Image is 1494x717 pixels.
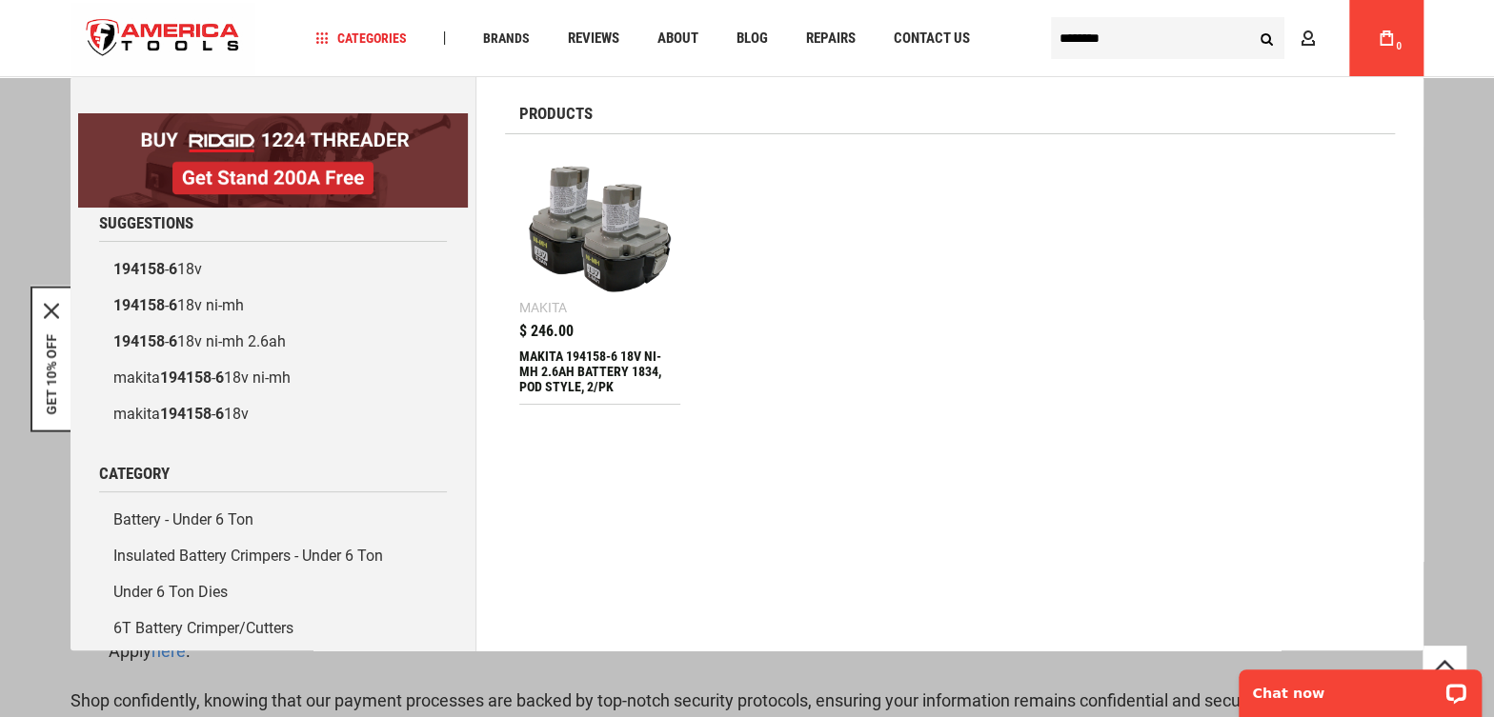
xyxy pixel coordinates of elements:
[99,396,447,432] a: makita194158-618v
[806,31,856,46] span: Repairs
[160,368,212,387] b: 194158
[44,303,59,318] button: Close
[44,303,59,318] svg: close icon
[71,3,255,74] img: America Tools
[568,31,619,46] span: Reviews
[215,368,224,387] b: 6
[657,31,698,46] span: About
[519,106,593,122] span: Products
[483,31,530,45] span: Brands
[307,26,415,51] a: Categories
[728,26,777,51] a: Blog
[529,158,671,300] img: MAKITA 194158-6 18V NI-MH 2.6AH BATTERY 1834, POD STYLE, 2/PK
[519,324,574,339] span: $ 246.00
[894,31,970,46] span: Contact Us
[99,288,447,324] a: 194158-618v ni-mh
[44,333,59,414] button: GET 10% OFF
[315,31,407,45] span: Categories
[99,538,447,574] a: Insulated Battery Crimpers - Under 6 Ton
[99,647,447,683] a: RE 6 Cable Termination Tool
[1226,657,1494,717] iframe: LiveChat chat widget
[1248,20,1284,56] button: Search
[519,349,680,394] div: MAKITA 194158-6 18V NI-MH 2.6AH BATTERY 1834, POD STYLE, 2/PK
[78,113,468,208] img: BOGO: Buy RIDGID® 1224 Threader, Get Stand 200A Free!
[113,260,165,278] b: 194158
[113,332,165,350] b: 194158
[113,296,165,314] b: 194158
[169,296,177,314] b: 6
[169,332,177,350] b: 6
[649,26,707,51] a: About
[797,26,864,51] a: Repairs
[737,31,768,46] span: Blog
[559,26,628,51] a: Reviews
[885,26,979,51] a: Contact Us
[1396,41,1402,51] span: 0
[519,149,680,404] a: MAKITA 194158-6 18V NI-MH 2.6AH BATTERY 1834, POD STYLE, 2/PK Makita $ 246.00 MAKITA 194158-6 18V...
[160,405,212,423] b: 194158
[99,610,447,647] a: 6T Battery Crimper/Cutters
[169,260,177,278] b: 6
[99,360,447,396] a: makita194158-618v ni-mh
[78,113,468,128] a: BOGO: Buy RIDGID® 1224 Threader, Get Stand 200A Free!
[519,301,567,314] div: Makita
[99,466,170,482] span: Category
[99,215,193,231] span: Suggestions
[99,502,447,538] a: Battery - Under 6 Ton
[99,574,447,610] a: Under 6 Ton Dies
[99,251,447,288] a: 194158-618v
[474,26,538,51] a: Brands
[99,324,447,360] a: 194158-618v ni-mh 2.6ah
[215,405,224,423] b: 6
[71,3,255,74] a: store logo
